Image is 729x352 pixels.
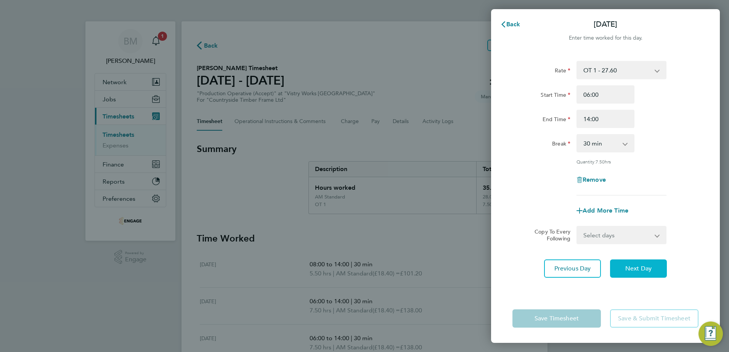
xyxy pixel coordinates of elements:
span: Next Day [625,265,652,272]
span: Back [506,21,520,28]
span: Add More Time [583,207,628,214]
button: Next Day [610,259,667,278]
button: Engage Resource Center [698,322,723,346]
button: Add More Time [576,208,628,214]
button: Back [493,17,528,32]
span: 7.50 [596,158,605,165]
input: E.g. 18:00 [576,110,634,128]
label: Copy To Every Following [528,228,570,242]
label: Rate [555,67,570,76]
span: Remove [583,176,606,183]
div: Enter time worked for this day. [491,34,720,43]
label: End Time [543,116,570,125]
p: [DATE] [594,19,617,30]
span: Previous Day [554,265,591,272]
label: Start Time [541,91,570,101]
button: Remove [576,177,606,183]
div: Quantity: hrs [576,158,666,165]
input: E.g. 08:00 [576,85,634,104]
label: Break [552,140,570,149]
button: Previous Day [544,259,601,278]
